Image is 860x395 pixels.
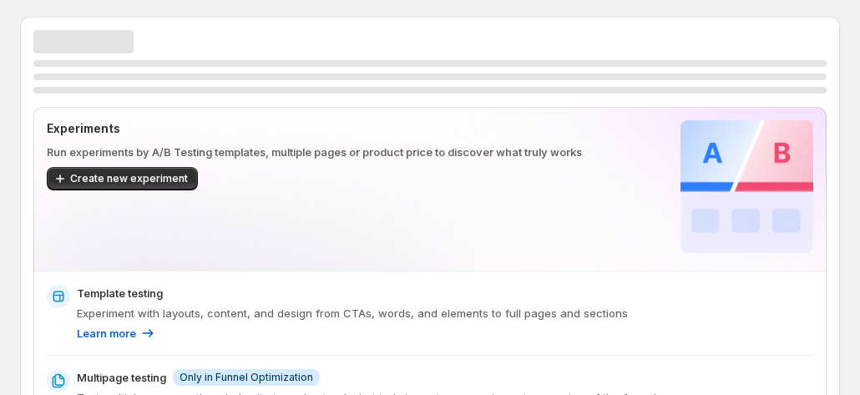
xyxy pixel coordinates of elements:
a: Learn more [77,325,156,342]
span: Create new experiment [70,172,188,185]
span: Only in Funnel Optimization [180,371,313,384]
p: Multipage testing [77,369,166,386]
p: Template testing [77,285,163,301]
p: Experiments [47,120,674,137]
p: Learn more [77,325,136,342]
button: Create new experiment [47,167,198,190]
p: Run experiments by A/B Testing templates, multiple pages or product price to discover what truly ... [47,144,674,160]
img: Experiments [680,120,813,253]
p: Experiment with layouts, content, and design from CTAs, words, and elements to full pages and sec... [77,305,813,322]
